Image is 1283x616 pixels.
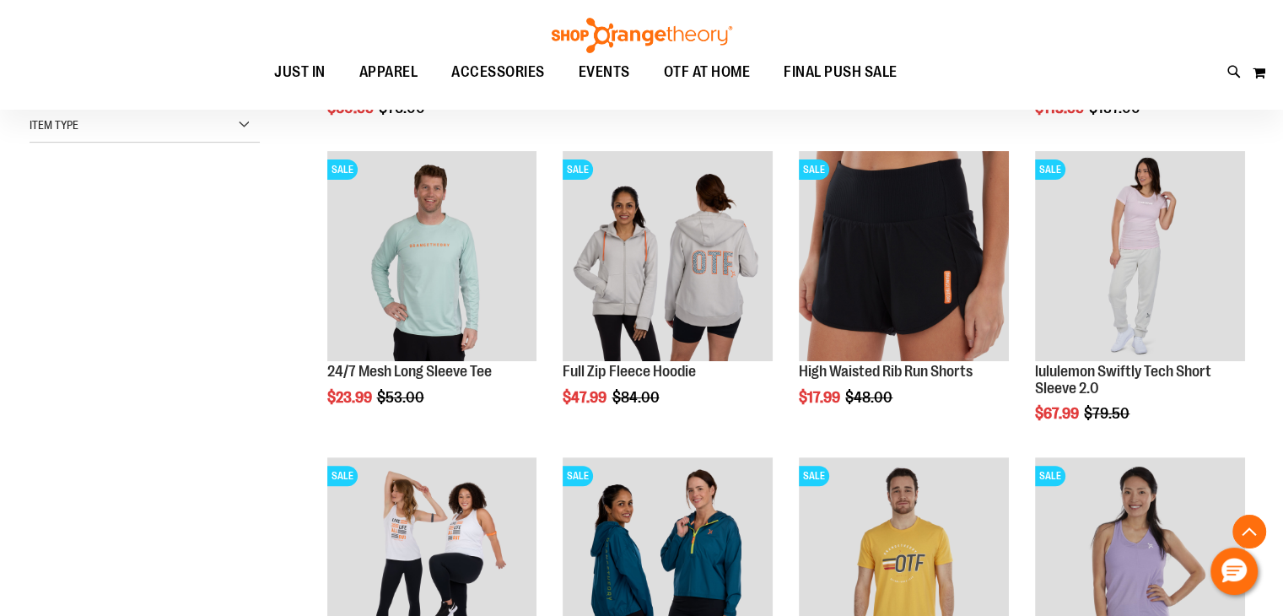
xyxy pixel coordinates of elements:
span: $53.00 [377,389,427,406]
img: lululemon Swiftly Tech Short Sleeve 2.0 [1035,151,1245,361]
div: product [1027,143,1253,465]
span: Item Type [30,118,78,132]
a: JUST IN [257,53,342,92]
span: SALE [1035,159,1065,180]
a: Main Image of 1457095SALE [327,151,537,364]
span: $79.50 [1084,405,1132,422]
span: $17.99 [799,389,843,406]
button: Back To Top [1232,515,1266,548]
span: $67.99 [1035,405,1081,422]
button: Hello, have a question? Let’s chat. [1210,548,1258,595]
div: product [319,143,546,449]
a: Main Image of 1457091SALE [563,151,773,364]
a: EVENTS [562,53,647,92]
span: SALE [563,159,593,180]
a: High Waisted Rib Run Shorts [799,363,973,380]
span: SALE [1035,466,1065,486]
span: $84.00 [612,389,661,406]
span: ACCESSORIES [451,53,545,91]
span: SALE [799,159,829,180]
img: Main Image of 1457091 [563,151,773,361]
span: SALE [327,466,358,486]
span: JUST IN [274,53,326,91]
span: SALE [563,466,593,486]
div: product [790,143,1017,449]
span: $23.99 [327,389,375,406]
span: OTF AT HOME [664,53,751,91]
span: $47.99 [563,389,609,406]
a: Full Zip Fleece Hoodie [563,363,695,380]
span: APPAREL [359,53,418,91]
a: APPAREL [342,53,435,92]
span: EVENTS [579,53,630,91]
img: Shop Orangetheory [549,18,735,53]
span: FINAL PUSH SALE [784,53,898,91]
a: lululemon Swiftly Tech Short Sleeve 2.0SALE [1035,151,1245,364]
a: High Waisted Rib Run ShortsSALE [799,151,1009,364]
span: SALE [799,466,829,486]
a: ACCESSORIES [434,53,562,92]
span: SALE [327,159,358,180]
span: $48.00 [845,389,895,406]
div: product [554,143,781,449]
img: High Waisted Rib Run Shorts [799,151,1009,361]
a: OTF AT HOME [647,53,768,92]
a: FINAL PUSH SALE [767,53,914,91]
a: 24/7 Mesh Long Sleeve Tee [327,363,492,380]
img: Main Image of 1457095 [327,151,537,361]
a: lululemon Swiftly Tech Short Sleeve 2.0 [1035,363,1211,397]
